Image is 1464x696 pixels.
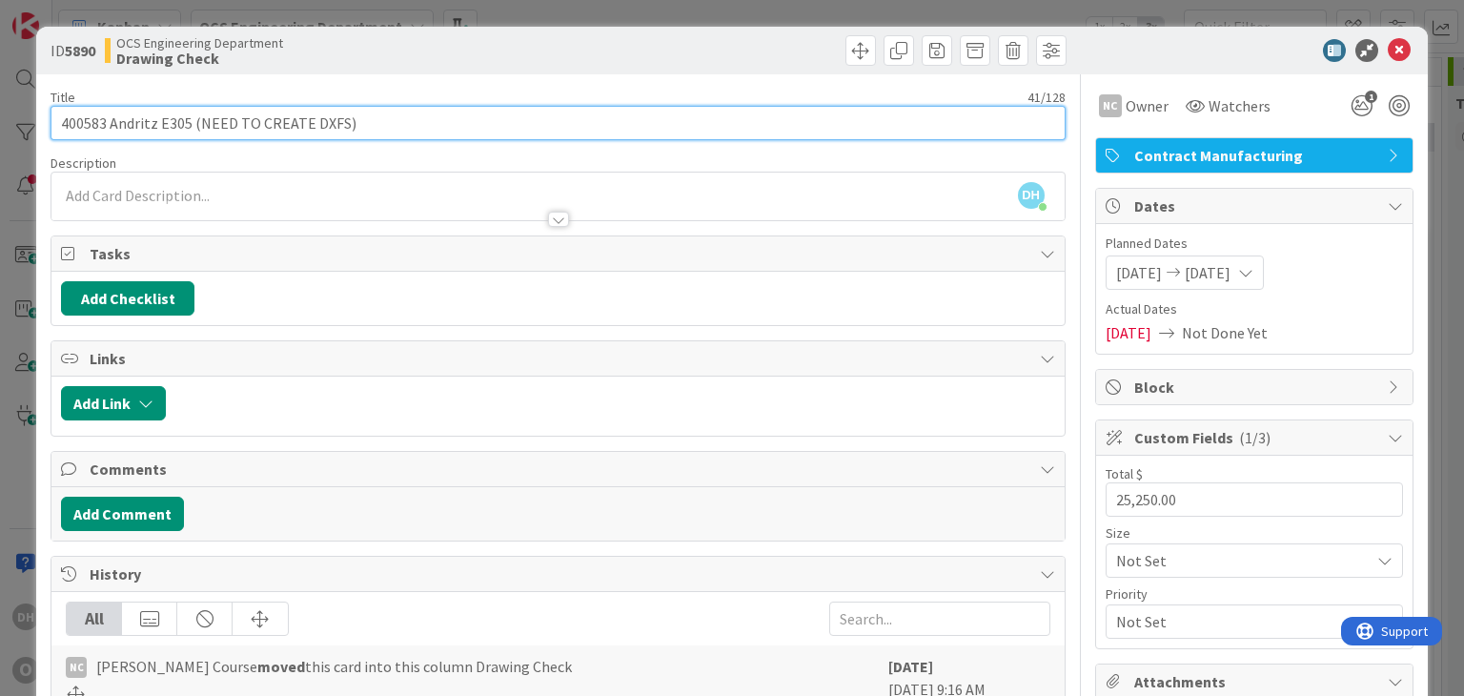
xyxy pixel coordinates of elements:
button: Add Checklist [61,281,194,316]
span: [DATE] [1116,261,1162,284]
span: DH [1018,182,1045,209]
span: [DATE] [1185,261,1230,284]
div: All [67,603,122,635]
span: Dates [1134,194,1378,217]
div: NC [66,657,87,678]
span: 1 [1365,91,1377,103]
span: ID [51,39,95,62]
b: Drawing Check [116,51,283,66]
span: Owner [1126,94,1169,117]
input: Search... [829,602,1050,636]
span: Not Set [1116,608,1360,635]
span: Actual Dates [1106,299,1403,319]
span: ( 1/3 ) [1239,428,1271,447]
span: Planned Dates [1106,234,1403,254]
span: Not Done Yet [1182,321,1268,344]
span: OCS Engineering Department [116,35,283,51]
input: type card name here... [51,106,1065,140]
span: [DATE] [1106,321,1151,344]
span: Block [1134,376,1378,399]
span: Attachments [1134,670,1378,693]
span: Custom Fields [1134,426,1378,449]
span: Not Set [1116,547,1360,574]
span: Description [51,154,116,172]
div: NC [1099,94,1122,117]
b: moved [257,657,305,676]
button: Add Comment [61,497,184,531]
label: Title [51,89,75,106]
span: [PERSON_NAME] Course this card into this column Drawing Check [96,655,572,678]
button: Add Link [61,386,166,420]
div: 41 / 128 [81,89,1065,106]
div: Size [1106,526,1403,540]
span: Support [40,3,87,26]
span: Links [90,347,1029,370]
label: Total $ [1106,465,1143,482]
span: History [90,563,1029,585]
b: [DATE] [888,657,933,676]
span: Watchers [1209,94,1271,117]
span: Comments [90,458,1029,481]
div: Priority [1106,587,1403,601]
span: Tasks [90,242,1029,265]
b: 5890 [65,41,95,60]
span: Contract Manufacturing [1134,144,1378,167]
